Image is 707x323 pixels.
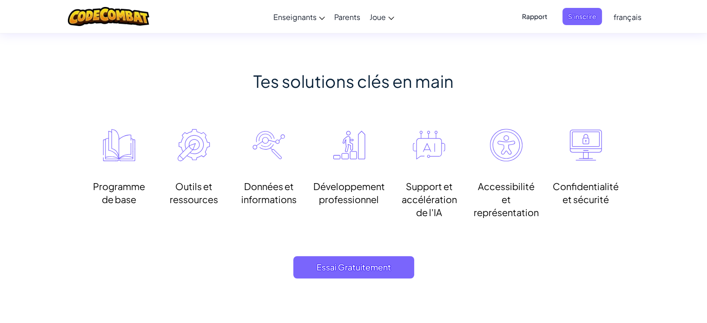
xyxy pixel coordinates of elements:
[317,262,391,272] font: Essai Gratuitement
[609,4,646,29] a: français
[68,7,149,26] img: Logo de CodeCombat
[333,129,365,161] img: Image vectorielle pour illustrer le développement professionnel
[293,256,414,278] button: Essai Gratuitement
[522,12,548,20] font: Rapport
[553,180,619,205] font: Confidentialité et sécurité
[178,129,210,161] img: Image vectorielle pour illustrer les outils et ressources
[170,180,218,205] font: Outils et ressources
[474,180,539,218] font: Accessibilité et représentation
[103,129,135,161] img: Image vectorielle pour illustrer le programme de base
[365,4,399,29] a: Joue
[330,4,365,29] a: Parents
[614,12,641,22] font: français
[93,180,145,205] font: Programme de base
[334,12,360,22] font: Parents
[402,180,457,218] font: Support et accélération de l'IA
[313,180,385,205] font: Développement professionnel
[252,129,285,161] img: Image vectorielle pour illustrer les données et les informations
[568,12,596,20] font: S'inscrire
[241,180,297,205] font: Données et informations
[516,8,553,25] button: Rapport
[562,8,602,25] button: S'inscrire
[273,12,317,22] font: Enseignants
[413,129,445,161] img: Image vectorielle pour illustrer le support et l'accélération de l'IA
[253,71,454,92] font: Tes solutions clés en main
[490,129,522,161] img: Image vectorielle pour illustrer l'accessibilité et la représentation
[370,12,386,22] font: Joue
[569,129,602,161] img: Image vectorielle pour illustrer la confidentialité et la sécurité
[269,4,330,29] a: Enseignants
